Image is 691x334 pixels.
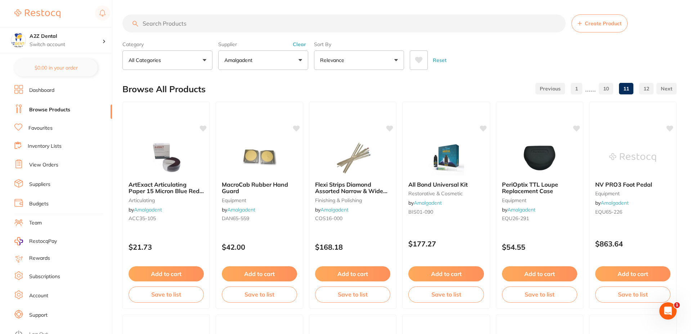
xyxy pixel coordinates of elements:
[222,206,255,213] span: by
[30,41,102,48] p: Switch account
[129,181,204,201] span: ArtExact Articulating Paper 15 Micron Blue Red Strips
[516,139,563,175] img: PeriOptix TTL Loupe Replacement Case
[29,106,70,113] a: Browse Products
[595,181,652,188] span: NV PRO3 Foot Pedal
[408,181,484,188] b: All Bond Universal Kit
[423,139,470,175] img: All Bond Universal Kit
[222,197,297,203] small: equipment
[129,215,156,222] span: ACC35-105
[222,266,297,281] button: Add to cart
[29,273,60,280] a: Subscriptions
[11,33,26,48] img: A2Z Dental
[227,206,255,213] a: Amalgadent
[129,206,162,213] span: by
[14,59,98,76] button: $0.00 in your order
[320,57,347,64] p: Relevance
[315,215,342,222] span: COS16-000
[14,237,57,245] a: RestocqPay
[408,266,484,281] button: Add to cart
[314,50,404,70] button: Relevance
[595,286,670,302] button: Save to list
[122,84,206,94] h2: Browse All Products
[129,57,164,64] p: All Categories
[502,197,577,203] small: equipment
[329,139,376,175] img: Flexi Strips Diamond Assorted Narrow & Wide (12 Pk)
[29,292,48,299] a: Account
[502,181,577,195] b: PeriOptix TTL Loupe Replacement Case
[143,139,190,175] img: ArtExact Articulating Paper 15 Micron Blue Red Strips
[601,200,629,206] a: Amalgadent
[619,81,633,96] a: 11
[122,41,212,48] label: Category
[29,200,49,208] a: Budgets
[28,143,62,150] a: Inventory Lists
[320,206,349,213] a: Amalgadent
[222,181,288,195] span: MacroCab Rubber Hand Guard
[408,286,484,302] button: Save to list
[218,41,308,48] label: Supplier
[29,255,50,262] a: Rewards
[595,181,670,188] b: NV PRO3 Foot Pedal
[595,266,670,281] button: Add to cart
[122,14,566,32] input: Search Products
[414,200,442,206] a: Amalgadent
[595,209,622,215] span: EQU65-226
[659,302,677,320] iframe: Intercom live chat
[14,9,60,18] img: Restocq Logo
[507,206,535,213] a: Amalgadent
[315,266,390,281] button: Add to cart
[222,181,297,195] b: MacroCab Rubber Hand Guard
[408,191,484,196] small: restorative & cosmetic
[502,181,558,195] span: PeriOptix TTL Loupe Replacement Case
[29,161,58,169] a: View Orders
[595,240,670,248] p: $863.64
[585,85,596,93] p: ......
[222,215,249,222] span: DAN65-559
[129,243,204,251] p: $21.73
[571,81,582,96] a: 1
[129,286,204,302] button: Save to list
[291,41,308,48] button: Clear
[315,206,349,213] span: by
[314,41,404,48] label: Sort By
[502,215,529,222] span: EQU26-291
[315,181,387,201] span: Flexi Strips Diamond Assorted Narrow & Wide (12 Pk)
[315,197,390,203] small: finishing & polishing
[129,181,204,195] b: ArtExact Articulating Paper 15 Micron Blue Red Strips
[502,286,577,302] button: Save to list
[218,50,308,70] button: Amalgadent
[14,237,23,245] img: RestocqPay
[502,206,535,213] span: by
[129,197,204,203] small: articulating
[29,238,57,245] span: RestocqPay
[639,81,654,96] a: 12
[236,139,283,175] img: MacroCab Rubber Hand Guard
[29,219,42,227] a: Team
[122,50,212,70] button: All Categories
[14,5,60,22] a: Restocq Logo
[571,14,628,32] button: Create Product
[408,240,484,248] p: $177.27
[30,33,102,40] h4: A2Z Dental
[585,21,622,26] span: Create Product
[595,200,629,206] span: by
[599,81,613,96] a: 10
[224,57,255,64] p: Amalgadent
[408,200,442,206] span: by
[29,181,50,188] a: Suppliers
[609,139,656,175] img: NV PRO3 Foot Pedal
[29,87,54,94] a: Dashboard
[315,243,390,251] p: $168.18
[28,125,53,132] a: Favourites
[315,181,390,195] b: Flexi Strips Diamond Assorted Narrow & Wide (12 Pk)
[674,302,680,308] span: 1
[431,50,449,70] button: Reset
[29,312,48,319] a: Support
[502,243,577,251] p: $54.55
[134,206,162,213] a: Amalgadent
[222,243,297,251] p: $42.00
[595,191,670,196] small: equipment
[408,181,468,188] span: All Bond Universal Kit
[408,209,433,215] span: BIS01-090
[315,286,390,302] button: Save to list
